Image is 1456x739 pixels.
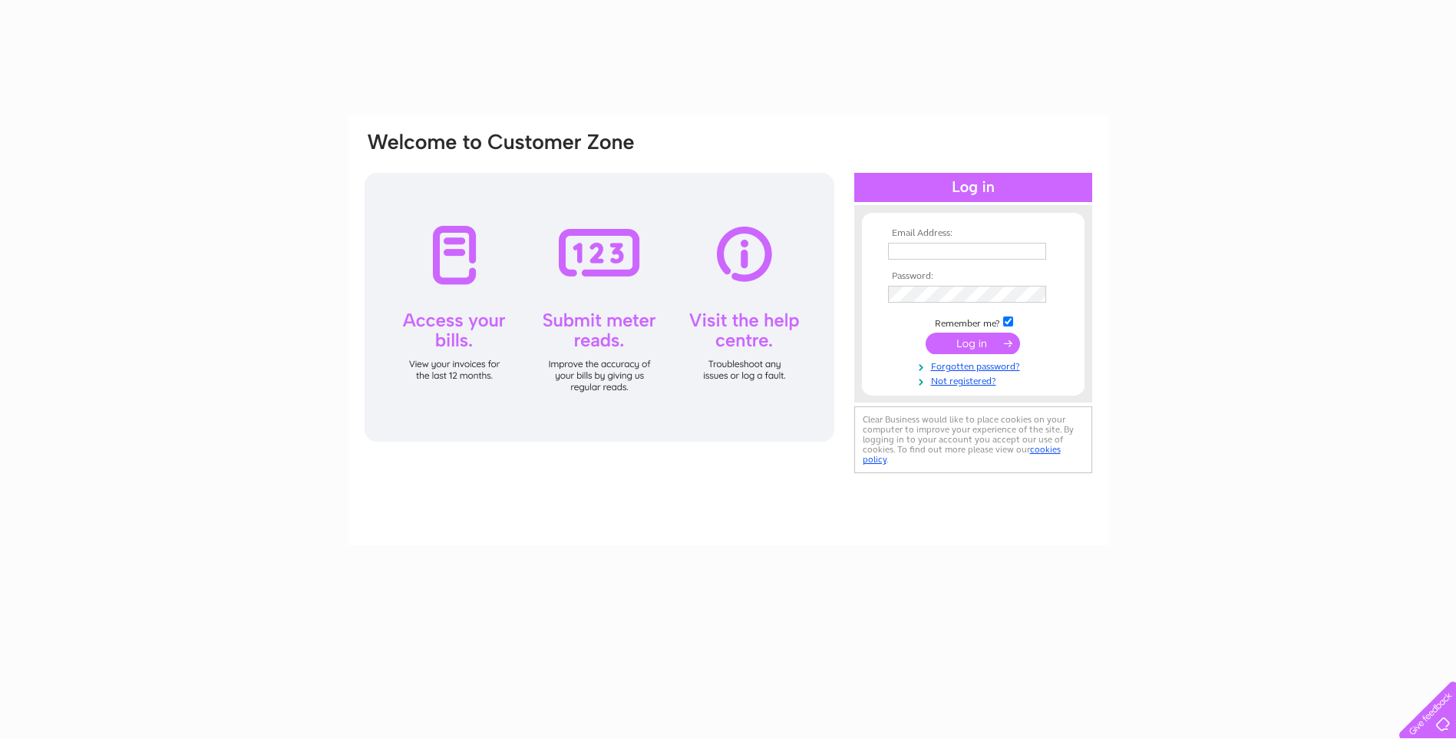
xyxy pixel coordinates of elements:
[926,333,1020,354] input: Submit
[884,271,1062,282] th: Password:
[888,373,1062,387] a: Not registered?
[854,406,1092,473] div: Clear Business would like to place cookies on your computer to improve your experience of the sit...
[888,358,1062,373] a: Forgotten password?
[884,314,1062,330] td: Remember me?
[884,228,1062,239] th: Email Address:
[863,444,1061,465] a: cookies policy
